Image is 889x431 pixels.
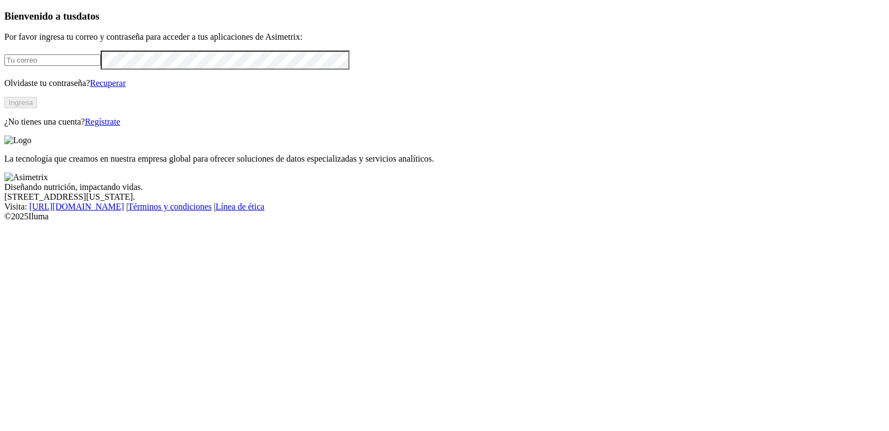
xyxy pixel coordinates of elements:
a: Regístrate [85,117,120,126]
a: [URL][DOMAIN_NAME] [29,202,124,211]
div: Visita : | | [4,202,885,212]
img: Asimetrix [4,173,48,182]
div: Diseñando nutrición, impactando vidas. [4,182,885,192]
div: © 2025 Iluma [4,212,885,221]
p: Olvidaste tu contraseña? [4,78,885,88]
span: datos [76,10,100,22]
input: Tu correo [4,54,101,66]
p: ¿No tienes una cuenta? [4,117,885,127]
button: Ingresa [4,97,37,108]
p: Por favor ingresa tu correo y contraseña para acceder a tus aplicaciones de Asimetrix: [4,32,885,42]
h3: Bienvenido a tus [4,10,885,22]
a: Recuperar [90,78,126,88]
a: Línea de ética [216,202,265,211]
div: [STREET_ADDRESS][US_STATE]. [4,192,885,202]
p: La tecnología que creamos en nuestra empresa global para ofrecer soluciones de datos especializad... [4,154,885,164]
a: Términos y condiciones [128,202,212,211]
img: Logo [4,136,32,145]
